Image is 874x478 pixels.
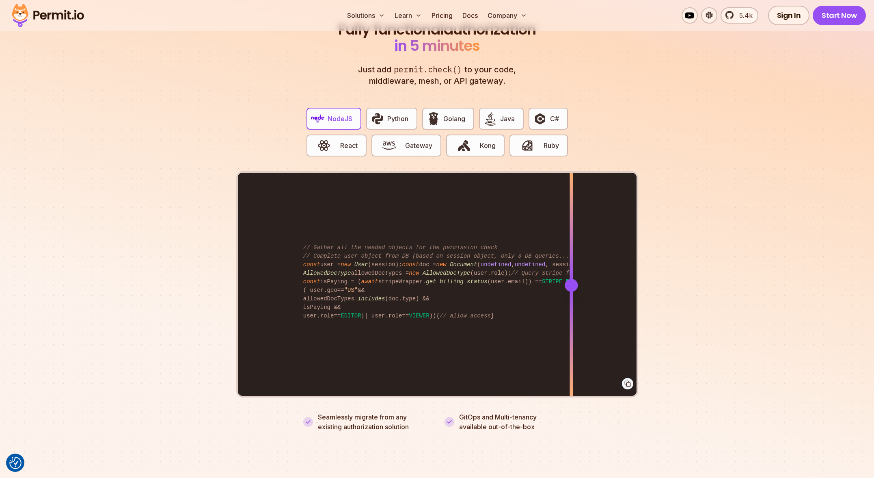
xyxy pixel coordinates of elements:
[440,313,491,319] span: // allow access
[391,64,464,76] span: permit.check()
[402,295,416,302] span: type
[480,141,496,150] span: Kong
[350,64,525,87] p: Just add to your code, middleware, mesh, or API gateway.
[341,261,351,268] span: new
[358,295,385,302] span: includes
[298,237,576,327] code: user = (session); doc = ( , , session. ); allowedDocTypes = (user. ); isPaying = ( stripeWrapper....
[303,261,320,268] span: const
[457,139,471,152] img: Kong
[423,270,470,276] span: AllowedDocType
[382,139,396,152] img: Gateway
[394,35,480,56] span: in 5 minutes
[483,112,497,126] img: Java
[371,112,384,126] img: Python
[443,114,465,124] span: Golang
[8,2,88,29] img: Permit logo
[533,112,547,126] img: C#
[427,112,440,126] img: Golang
[303,253,573,259] span: // Complete user object from DB (based on session object, only 3 DB queries...)
[500,114,515,124] span: Java
[550,114,559,124] span: C#
[303,244,498,251] span: // Gather all the needed objects for the permission check
[318,412,430,432] p: Seamlessly migrate from any existing authorization solution
[544,141,559,150] span: Ruby
[520,139,534,152] img: Ruby
[320,313,334,319] span: role
[721,7,758,24] a: 5.4k
[388,313,402,319] span: role
[459,412,537,432] p: GitOps and Multi-tenancy available out-of-the-box
[542,278,586,285] span: STRIPE_PAYING
[409,270,419,276] span: new
[426,278,487,285] span: get_billing_status
[459,7,481,24] a: Docs
[768,6,810,25] a: Sign In
[428,7,456,24] a: Pricing
[391,7,425,24] button: Learn
[354,261,368,268] span: User
[328,114,352,124] span: NodeJS
[508,278,525,285] span: email
[484,7,530,24] button: Company
[409,313,429,319] span: VIEWER
[387,114,408,124] span: Python
[361,278,378,285] span: await
[734,11,753,20] span: 5.4k
[405,141,432,150] span: Gateway
[436,261,447,268] span: new
[338,22,444,38] span: Fully functional
[481,261,511,268] span: undefined
[344,7,388,24] button: Solutions
[317,139,331,152] img: React
[303,278,320,285] span: const
[340,141,358,150] span: React
[450,261,477,268] span: Document
[515,261,546,268] span: undefined
[813,6,866,25] a: Start Now
[9,457,22,469] img: Revisit consent button
[327,287,337,293] span: geo
[337,22,538,54] h2: authorization
[491,270,505,276] span: role
[303,270,351,276] span: AllowedDocType
[344,287,358,293] span: "US"
[341,313,361,319] span: EDITOR
[402,261,419,268] span: const
[511,270,695,276] span: // Query Stripe for live data (hope it's not too slow)
[9,457,22,469] button: Consent Preferences
[311,112,325,126] img: NodeJS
